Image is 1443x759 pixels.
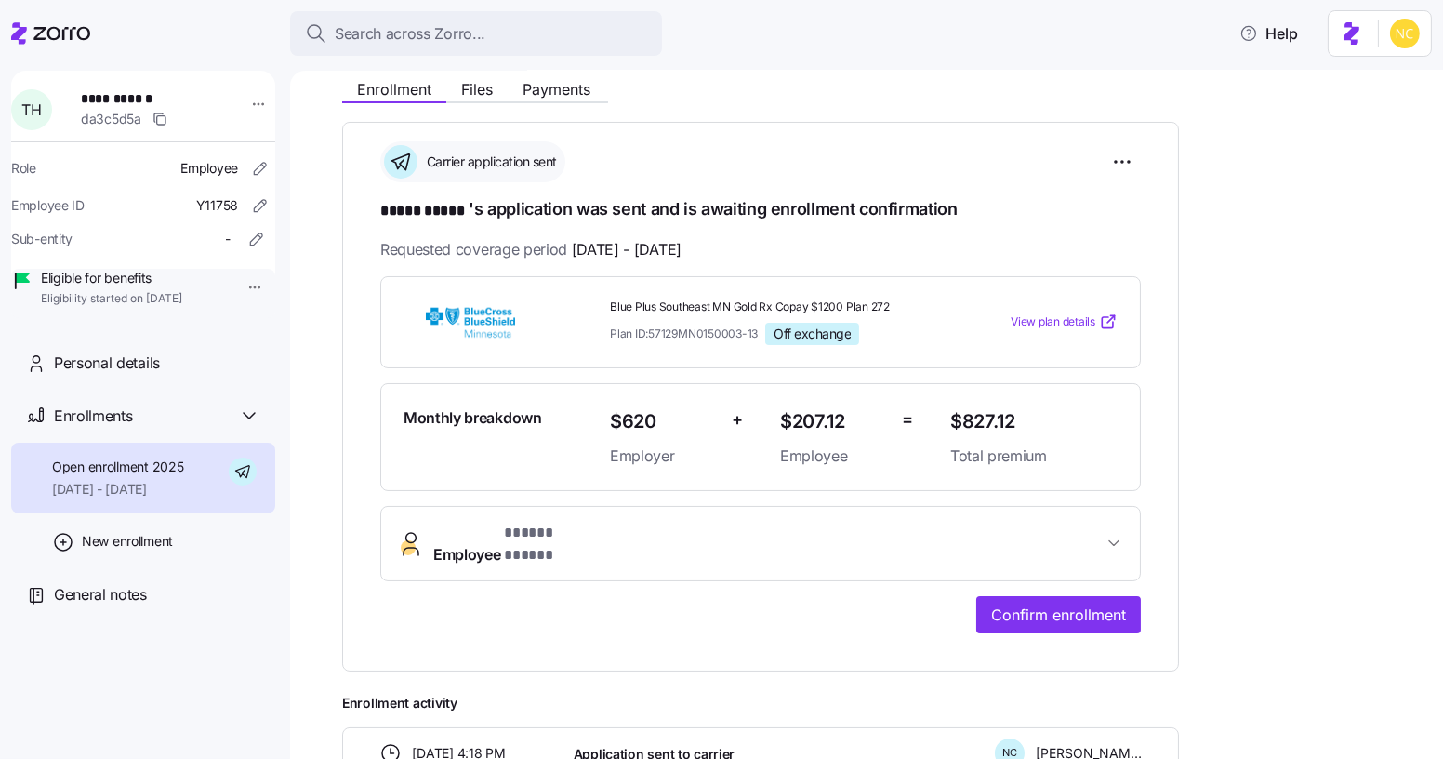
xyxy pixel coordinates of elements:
[950,406,1118,437] span: $827.12
[1011,313,1118,331] a: View plan details
[342,694,1179,712] span: Enrollment activity
[225,230,231,248] span: -
[610,300,935,315] span: Blue Plus Southeast MN Gold Rx Copay $1200 Plan 272
[780,406,887,437] span: $207.12
[610,445,717,468] span: Employer
[196,196,238,215] span: Y11758
[335,22,485,46] span: Search across Zorro...
[461,82,493,97] span: Files
[433,522,602,566] span: Employee
[180,159,238,178] span: Employee
[950,445,1118,468] span: Total premium
[81,110,141,128] span: da3c5d5a
[572,238,682,261] span: [DATE] - [DATE]
[1390,19,1420,48] img: e03b911e832a6112bf72643c5874f8d8
[54,583,147,606] span: General notes
[1011,313,1095,331] span: View plan details
[976,596,1141,633] button: Confirm enrollment
[11,159,36,178] span: Role
[780,445,887,468] span: Employee
[41,291,182,307] span: Eligibility started on [DATE]
[404,300,537,343] img: BlueCross BlueShield of Minnesota
[1002,748,1017,758] span: N C
[54,352,160,375] span: Personal details
[1239,22,1298,45] span: Help
[421,153,557,171] span: Carrier application sent
[11,196,85,215] span: Employee ID
[290,11,662,56] button: Search across Zorro...
[41,269,182,287] span: Eligible for benefits
[380,197,1141,223] h1: 's application was sent and is awaiting enrollment confirmation
[52,480,183,499] span: [DATE] - [DATE]
[991,604,1126,626] span: Confirm enrollment
[21,102,41,117] span: T H
[610,326,758,341] span: Plan ID: 57129MN0150003-13
[82,532,173,551] span: New enrollment
[11,230,73,248] span: Sub-entity
[54,405,132,428] span: Enrollments
[52,458,183,476] span: Open enrollment 2025
[732,406,743,433] span: +
[1225,15,1313,52] button: Help
[357,82,431,97] span: Enrollment
[523,82,590,97] span: Payments
[610,406,717,437] span: $620
[404,406,542,430] span: Monthly breakdown
[380,238,682,261] span: Requested coverage period
[774,326,851,342] span: Off exchange
[902,406,913,433] span: =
